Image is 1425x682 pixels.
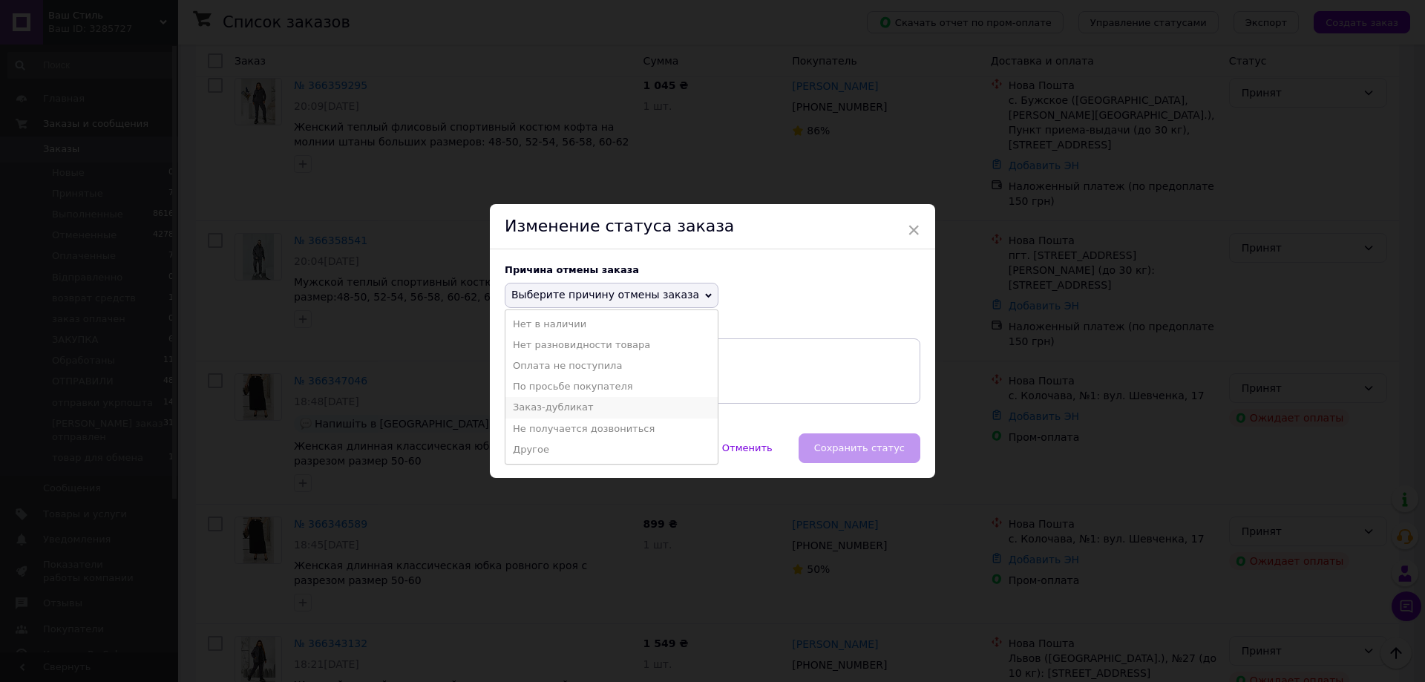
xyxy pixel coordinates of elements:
[511,289,699,301] span: Выберите причину отмены заказа
[505,264,920,275] div: Причина отмены заказа
[505,397,718,418] li: Заказ-дубликат
[505,376,718,397] li: По просьбе покупателя
[707,433,788,463] button: Отменить
[505,314,718,335] li: Нет в наличии
[505,355,718,376] li: Оплата не поступила
[907,217,920,243] span: ×
[505,335,718,355] li: Нет разновидности товара
[490,204,935,249] div: Изменение статуса заказа
[505,419,718,439] li: Не получается дозвониться
[505,439,718,460] li: Другое
[722,442,773,453] span: Отменить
